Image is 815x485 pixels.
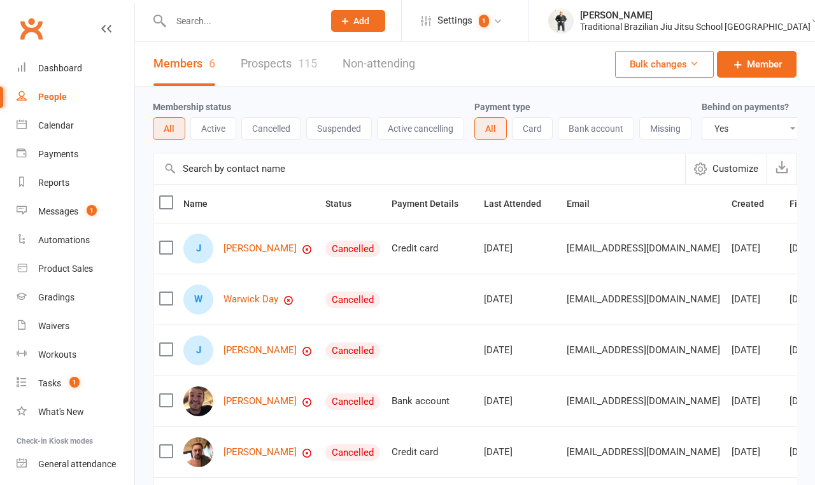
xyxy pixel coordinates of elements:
div: W [183,285,213,314]
button: Suspended [306,117,372,140]
div: Cancelled [325,342,380,359]
div: Cancelled [325,292,380,308]
a: People [17,83,134,111]
span: [EMAIL_ADDRESS][DOMAIN_NAME] [567,236,720,260]
a: [PERSON_NAME] [223,447,297,458]
span: 1 [479,15,489,27]
span: Settings [437,6,472,35]
div: [DATE] [732,345,778,356]
button: All [474,117,507,140]
a: Product Sales [17,255,134,283]
label: Payment type [474,102,530,112]
button: Add [331,10,385,32]
div: [PERSON_NAME] [580,10,811,21]
button: Bulk changes [615,51,714,78]
span: Last Attended [484,199,555,209]
div: [DATE] [484,243,555,254]
a: Payments [17,140,134,169]
div: Cancelled [325,393,380,410]
div: Tasks [38,378,61,388]
div: Bank account [392,396,472,407]
span: Created [732,199,778,209]
div: [DATE] [732,294,778,305]
div: [DATE] [484,345,555,356]
label: Behind on payments? [702,102,789,112]
button: Cancelled [241,117,301,140]
div: [DATE] [732,447,778,458]
div: Cancelled [325,444,380,461]
img: thumb_image1732515240.png [548,8,574,34]
button: Created [732,196,778,211]
button: Last Attended [484,196,555,211]
a: Messages 1 [17,197,134,226]
span: Status [325,199,365,209]
button: Payment Details [392,196,472,211]
a: Reports [17,169,134,197]
input: Search... [167,12,315,30]
div: Credit card [392,447,472,458]
input: Search by contact name [153,153,685,184]
div: Gradings [38,292,74,302]
button: Customize [685,153,767,184]
div: What's New [38,407,84,417]
span: [EMAIL_ADDRESS][DOMAIN_NAME] [567,287,720,311]
button: All [153,117,185,140]
a: Warwick Day [223,294,278,305]
div: [DATE] [732,243,778,254]
div: Payments [38,149,78,159]
button: Bank account [558,117,634,140]
div: Dashboard [38,63,82,73]
span: Member [747,57,782,72]
div: J [183,335,213,365]
a: Tasks 1 [17,369,134,398]
button: Active cancelling [377,117,464,140]
button: Name [183,196,222,211]
a: Waivers [17,312,134,341]
div: J [183,234,213,264]
div: Automations [38,235,90,245]
button: Missing [639,117,691,140]
div: 6 [209,57,215,70]
a: [PERSON_NAME] [223,243,297,254]
label: Membership status [153,102,231,112]
span: [EMAIL_ADDRESS][DOMAIN_NAME] [567,338,720,362]
span: 1 [69,377,80,388]
div: Product Sales [38,264,93,274]
a: Non-attending [343,42,415,86]
div: Waivers [38,321,69,331]
a: Workouts [17,341,134,369]
span: [EMAIL_ADDRESS][DOMAIN_NAME] [567,389,720,413]
button: Card [512,117,553,140]
a: Dashboard [17,54,134,83]
a: Calendar [17,111,134,140]
span: 1 [87,205,97,216]
a: Gradings [17,283,134,312]
a: Members6 [153,42,215,86]
a: Automations [17,226,134,255]
a: Member [717,51,797,78]
button: Active [190,117,236,140]
div: Credit card [392,243,472,254]
div: [DATE] [484,294,555,305]
button: Status [325,196,365,211]
div: Traditional Brazilian Jiu Jitsu School [GEOGRAPHIC_DATA] [580,21,811,32]
div: [DATE] [732,396,778,407]
span: Email [567,199,604,209]
div: 115 [298,57,317,70]
a: What's New [17,398,134,426]
div: Messages [38,206,78,216]
a: Clubworx [15,13,47,45]
a: [PERSON_NAME] [223,345,297,356]
span: Name [183,199,222,209]
div: [DATE] [484,396,555,407]
a: Prospects115 [241,42,317,86]
span: Add [353,16,369,26]
span: [EMAIL_ADDRESS][DOMAIN_NAME] [567,440,720,464]
span: Customize [712,161,758,176]
div: Reports [38,178,69,188]
a: General attendance kiosk mode [17,450,134,479]
div: People [38,92,67,102]
div: Calendar [38,120,74,130]
div: Cancelled [325,241,380,257]
a: [PERSON_NAME] [223,396,297,407]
